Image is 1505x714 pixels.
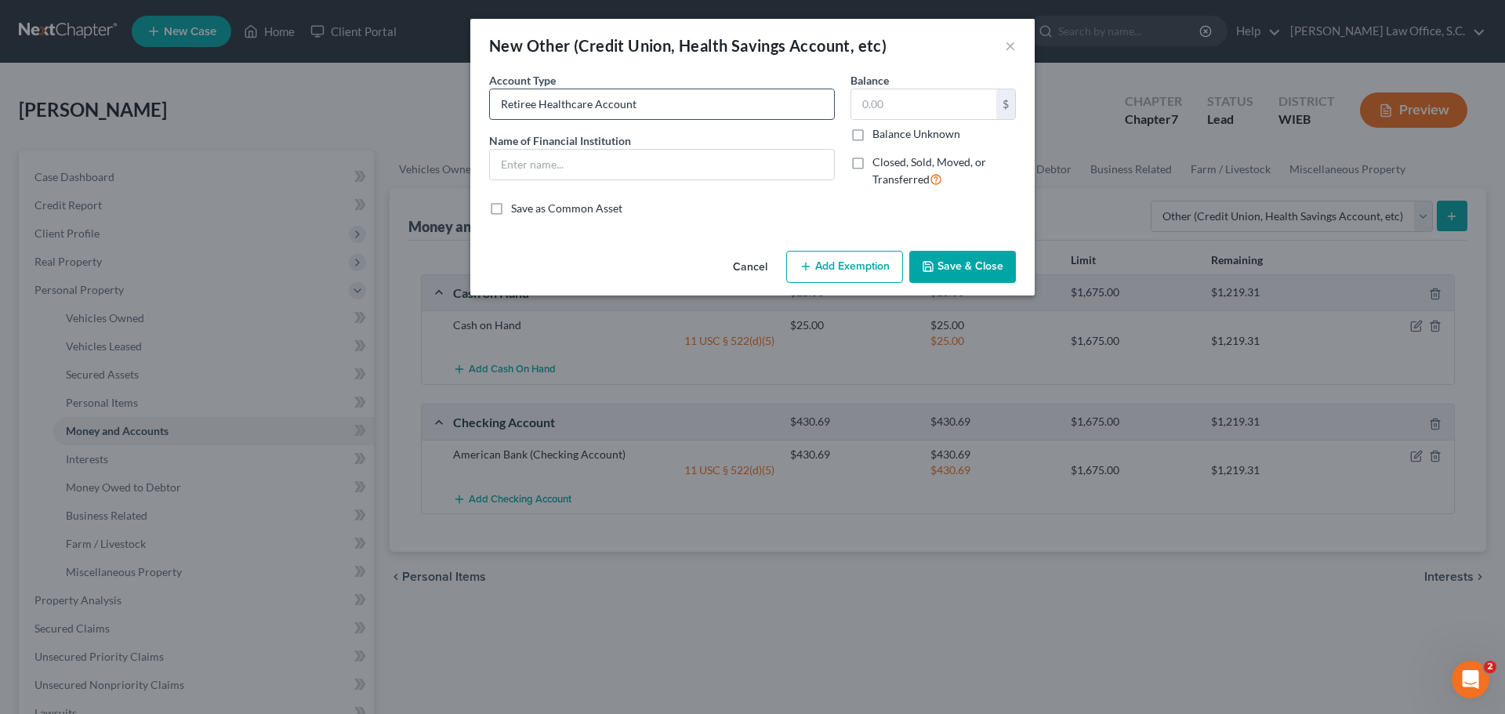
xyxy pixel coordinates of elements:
button: Cancel [720,252,780,284]
div: New Other (Credit Union, Health Savings Account, etc) [489,34,887,56]
span: Name of Financial Institution [489,134,631,147]
input: Enter name... [490,150,834,179]
button: × [1005,36,1016,55]
button: Save & Close [909,251,1016,284]
label: Save as Common Asset [511,201,622,216]
button: Add Exemption [786,251,903,284]
iframe: Intercom live chat [1452,661,1489,698]
input: 0.00 [851,89,996,119]
label: Balance [850,72,889,89]
div: $ [996,89,1015,119]
span: Closed, Sold, Moved, or Transferred [872,155,986,186]
label: Account Type [489,72,556,89]
span: 2 [1484,661,1496,673]
input: Credit Union, HSA, etc [490,89,834,119]
label: Balance Unknown [872,126,960,142]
